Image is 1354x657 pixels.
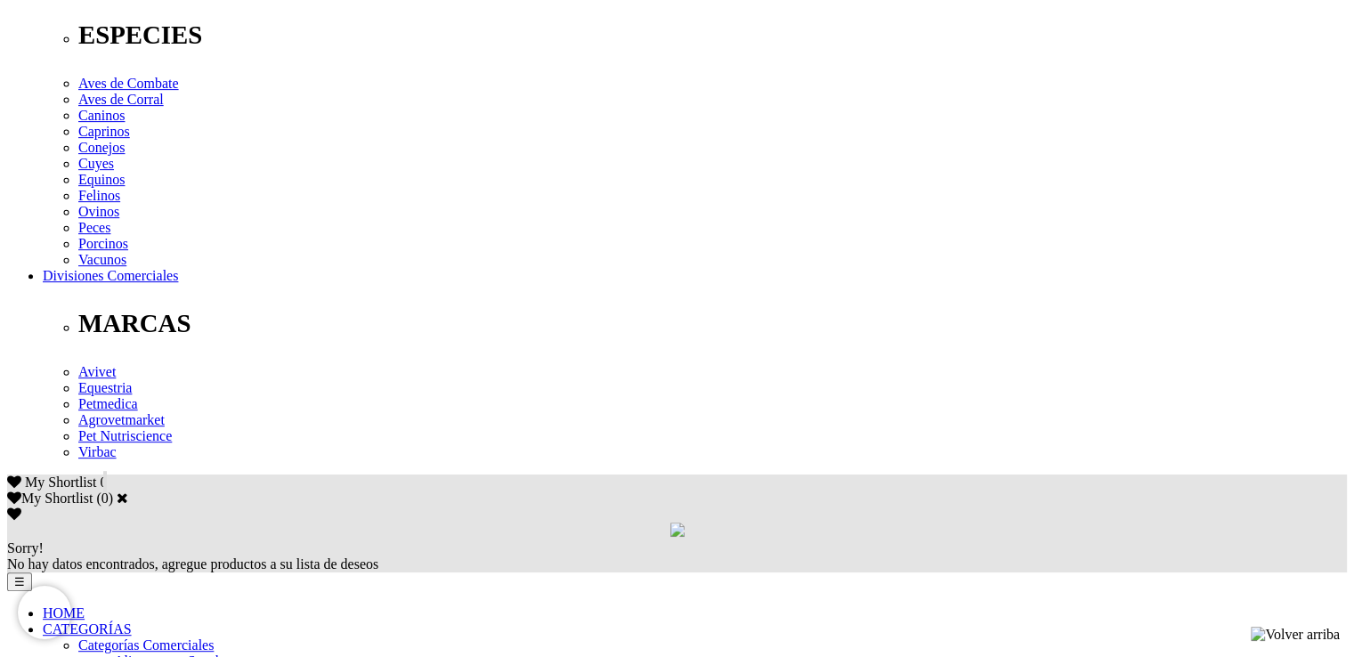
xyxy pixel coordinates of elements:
[78,204,119,219] a: Ovinos
[78,92,164,107] a: Aves de Corral
[7,540,1347,572] div: No hay datos encontrados, agregue productos a su lista de deseos
[78,364,116,379] a: Avivet
[78,156,114,171] a: Cuyes
[78,396,138,411] a: Petmedica
[670,523,685,537] img: loading.gif
[78,140,125,155] a: Conejos
[7,540,44,556] span: Sorry!
[78,309,1347,338] p: MARCAS
[78,637,214,653] a: Categorías Comerciales
[25,474,96,490] span: My Shortlist
[117,491,128,505] a: Cerrar
[1251,627,1340,643] img: Volver arriba
[78,444,117,459] a: Virbac
[78,20,1347,50] p: ESPECIES
[43,268,178,283] a: Divisiones Comerciales
[78,188,120,203] a: Felinos
[7,572,32,591] button: ☰
[78,252,126,267] a: Vacunos
[100,474,107,490] span: 0
[96,491,113,506] span: ( )
[78,124,130,139] a: Caprinos
[78,220,110,235] a: Peces
[78,412,165,427] a: Agrovetmarket
[78,172,125,187] a: Equinos
[78,108,125,123] a: Caninos
[7,491,93,506] label: My Shortlist
[18,586,71,639] iframe: Brevo live chat
[78,380,132,395] a: Equestria
[101,491,109,506] label: 0
[43,621,132,637] a: CATEGORÍAS
[78,236,128,251] a: Porcinos
[78,76,179,91] a: Aves de Combate
[78,428,172,443] a: Pet Nutriscience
